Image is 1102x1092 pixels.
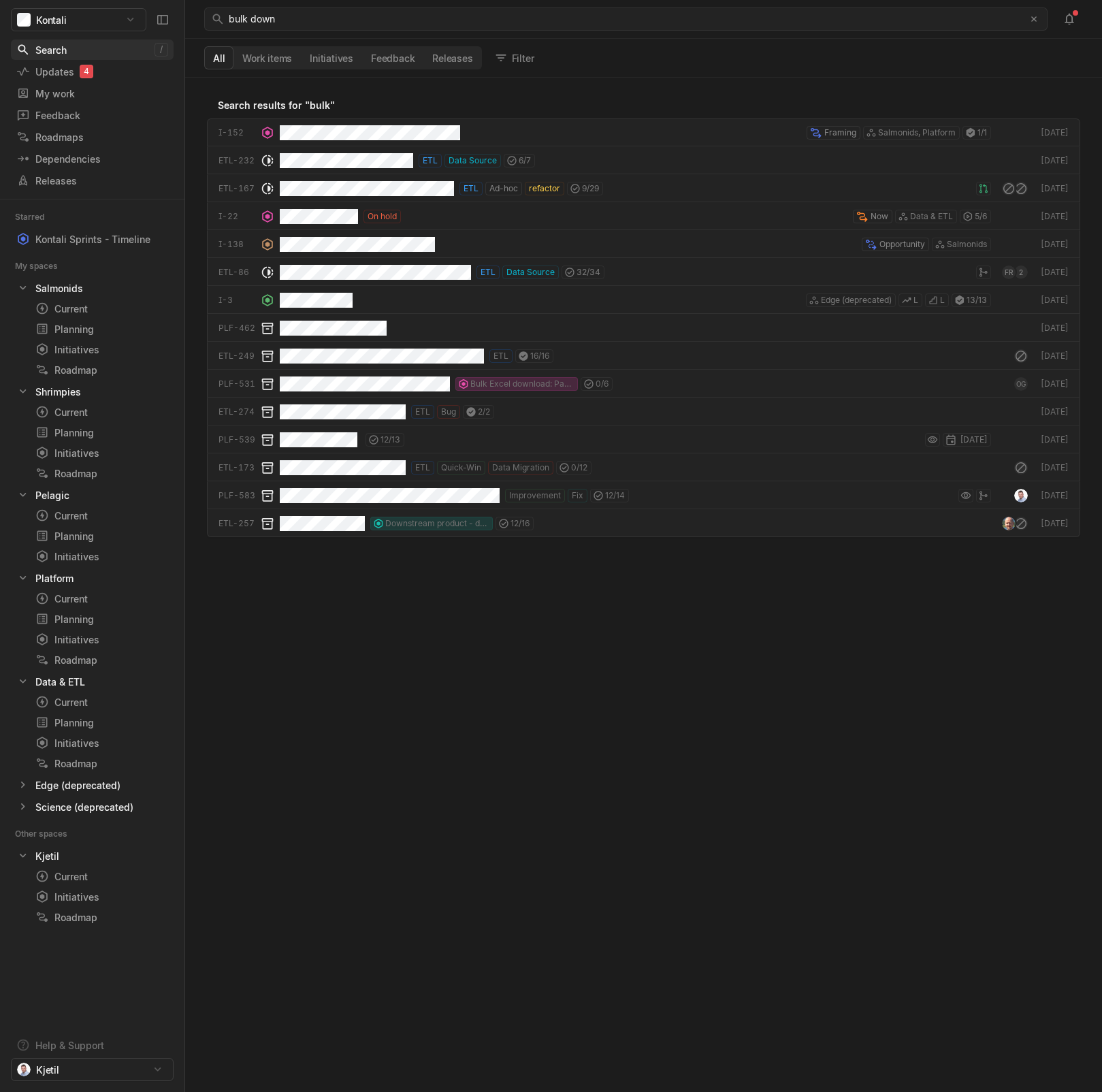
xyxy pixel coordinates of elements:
[35,571,74,585] div: Platform
[1014,489,1028,502] img: profilbilde_kontali.png
[960,210,991,223] div: 5 / 6
[207,481,1080,509] a: PLF-583ImprovementFix12/14[DATE]
[35,549,168,564] div: Initiatives
[35,592,168,606] div: Current
[898,293,922,307] button: L
[11,672,174,691] div: Data & ETL
[1039,155,1069,167] div: [DATE]
[218,98,335,112] span: Search results for " bulk "
[229,13,275,25] span: bulk down
[940,294,945,306] span: L
[301,47,362,69] button: Initiatives
[11,229,174,248] a: Kontali Sprints - Timeline
[207,258,1080,286] a: ETL-86ETLData Source32/34FR2[DATE]
[15,259,74,273] div: My spaces
[204,46,233,69] button: All
[30,713,174,732] a: Planning
[871,210,888,223] span: Now
[35,1038,104,1053] div: Help & Support
[207,342,1080,370] a: ETL-249ETL16/16[DATE]
[218,378,255,390] div: PLF-531
[30,526,174,545] a: Planning
[233,47,301,69] button: Work items
[30,402,174,421] a: Current
[572,489,583,502] span: Fix
[218,462,255,474] div: ETL-173
[35,405,168,419] div: Current
[11,39,174,60] a: Search/
[489,182,518,195] span: Ad-hoc
[879,238,925,251] span: Opportunity
[207,174,1080,202] a: ETL-167ETLAd-hocrefactor9/29[DATE]
[207,230,1080,258] a: I-138OpportunitySalmonids[DATE]
[1039,378,1069,390] div: [DATE]
[35,910,168,925] div: Roadmap
[1039,210,1069,223] div: [DATE]
[35,716,168,730] div: Planning
[11,278,174,298] a: Salmonids
[30,630,174,649] a: Initiatives
[943,433,991,447] div: [DATE]
[11,170,174,191] a: Releases
[35,322,168,336] div: Planning
[492,462,549,474] span: Data Migration
[910,210,953,223] span: Data & ETL
[11,568,174,588] a: Platform
[16,43,155,57] div: Search
[35,466,168,481] div: Roadmap
[506,266,555,278] span: Data Source
[16,152,168,166] div: Dependencies
[1039,462,1069,474] div: [DATE]
[218,517,255,530] div: ETL-257
[519,155,531,167] span: 6 / 7
[11,83,174,103] a: My work
[415,406,430,418] span: ETL
[11,382,174,401] a: Shrimpies
[30,887,174,906] a: Initiatives
[11,61,174,82] a: Updates4
[1039,266,1069,278] div: [DATE]
[36,13,67,27] span: Kontali
[218,210,255,223] div: I-22
[35,869,168,884] div: Current
[30,423,174,442] a: Planning
[423,155,438,167] span: ETL
[385,517,489,530] span: Downstream product - data sources
[11,485,174,504] div: Pelagic
[218,238,255,251] div: I-138
[35,363,168,377] div: Roadmap
[218,294,255,306] div: I-3
[1039,489,1069,502] div: [DATE]
[218,322,255,334] div: PLF-462
[218,489,255,502] div: PLF-583
[380,434,400,446] span: 12 / 13
[35,800,133,814] div: Science (deprecated)
[470,378,574,390] span: Bulk Excel download: Page and Product
[30,733,174,752] a: Initiatives
[489,47,542,69] button: Filter
[11,846,174,865] a: Kjetil
[35,736,168,750] div: Initiatives
[962,126,991,140] div: 1 / 1
[35,849,59,863] div: Kjetil
[218,434,255,446] div: PLF-539
[218,266,255,278] div: ETL-86
[1039,238,1069,251] div: [DATE]
[35,446,168,460] div: Initiatives
[15,827,84,841] div: Other spaces
[30,589,174,608] a: Current
[11,775,174,794] a: Edge (deprecated)
[1039,406,1069,418] div: [DATE]
[464,182,479,195] span: ETL
[1039,182,1069,195] div: [DATE]
[16,108,168,123] div: Feedback
[35,675,85,689] div: Data & ETL
[509,489,561,502] span: Improvement
[913,294,918,306] span: L
[35,612,168,626] div: Planning
[441,462,481,474] span: Quick-Win
[1039,350,1069,362] div: [DATE]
